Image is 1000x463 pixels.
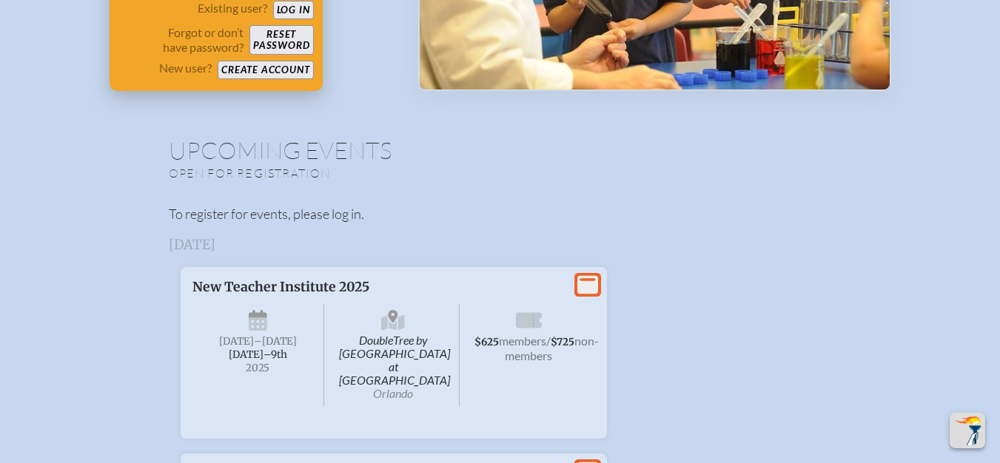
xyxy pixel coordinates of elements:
[249,25,313,55] button: Resetpassword
[499,334,546,348] span: members
[219,335,254,348] span: [DATE]
[546,334,551,348] span: /
[169,166,560,180] p: Open for registration
[169,138,832,162] h1: Upcoming Events
[373,386,413,400] span: Orlando
[159,61,212,75] p: New user?
[118,25,244,55] p: Forgot or don’t have password?
[950,413,985,448] button: Scroll Top
[204,362,312,374] span: 2025
[169,204,832,224] p: To register for events, please log in.
[551,336,574,348] span: $725
[273,1,314,19] button: Log in
[229,348,287,361] span: [DATE]–⁠9th
[192,279,369,295] span: New Teacher Institute 2025
[169,237,832,252] h3: [DATE]
[198,1,267,16] p: Existing user?
[327,304,460,406] span: DoubleTree by [GEOGRAPHIC_DATA] at [GEOGRAPHIC_DATA]
[505,334,599,362] span: non-members
[218,61,313,79] button: Create account
[953,416,982,445] img: To the top
[474,336,499,348] span: $625
[254,335,297,348] span: –[DATE]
